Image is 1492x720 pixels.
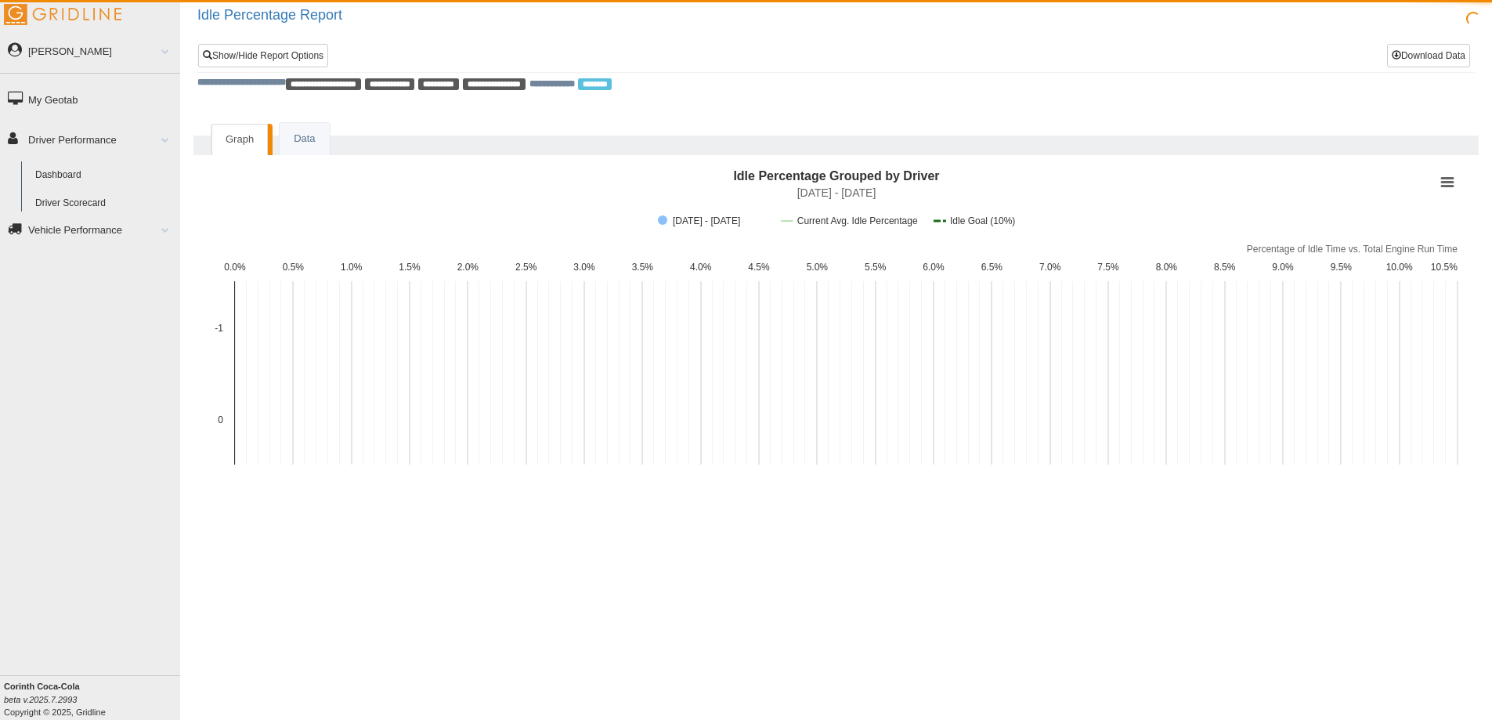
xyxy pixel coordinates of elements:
a: Graph [211,124,268,155]
text: 3.5% [632,262,654,273]
text: 8.0% [1156,262,1178,273]
text: 4.5% [748,262,770,273]
text: 5.5% [865,262,887,273]
text: 9.0% [1272,262,1294,273]
text: 6.0% [923,262,945,273]
div: Copyright © 2025, Gridline [4,680,180,718]
a: Show/Hide Report Options [198,44,328,67]
text: 10.5% [1431,262,1458,273]
button: Download Data [1387,44,1470,67]
text: 1.0% [341,262,363,273]
text: 6.5% [981,262,1003,273]
text: 2.5% [515,262,537,273]
text: 1.5% [399,262,421,273]
text: Idle Percentage Grouped by Driver [733,169,939,183]
text: 0.0% [224,262,246,273]
button: Show 9/28/2025 - 10/4/2025 [658,215,765,226]
button: Show Current Avg. Idle Percentage [782,215,918,226]
text: 2.0% [457,262,479,273]
text: 10.0% [1386,262,1413,273]
a: Driver Scorecard [28,190,180,218]
text: [DATE] - [DATE] [797,186,876,199]
svg: Interactive chart [207,163,1465,476]
text: 9.5% [1331,262,1353,273]
button: View chart menu, Idle Percentage Grouped by Driver [1436,172,1458,194]
i: beta v.2025.7.2993 [4,695,77,704]
text: 8.5% [1214,262,1236,273]
text: 3.0% [573,262,595,273]
text: 4.0% [690,262,712,273]
text: 0.5% [283,262,305,273]
text: 7.0% [1039,262,1061,273]
img: Gridline [4,4,121,25]
a: Dashboard [28,161,180,190]
text: 0 [218,414,223,425]
button: Show Idle Goal (10%) [934,215,1015,226]
h2: Idle Percentage Report [197,8,1492,24]
text: -1 [215,323,223,334]
div: Idle Percentage Grouped by Driver . Highcharts interactive chart. [207,163,1465,476]
a: Data [280,123,329,155]
text: Percentage of Idle Time vs. Total Engine Run Time [1247,244,1458,255]
text: 5.0% [807,262,829,273]
b: Corinth Coca-Cola [4,682,80,691]
text: 7.5% [1097,262,1119,273]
